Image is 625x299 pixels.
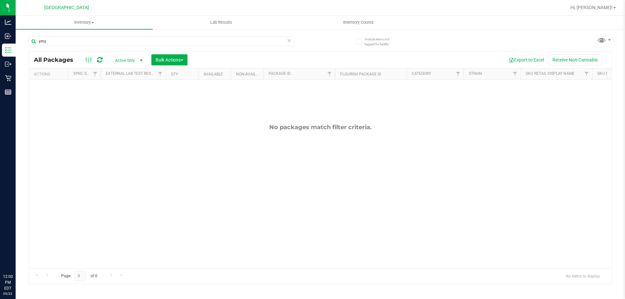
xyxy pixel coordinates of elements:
[581,68,592,79] a: Filter
[505,54,548,65] button: Export to Excel
[7,247,26,266] iframe: Resource center
[365,37,397,47] span: Include items not tagged for facility
[16,20,153,25] span: Inventory
[287,36,291,45] span: Clear
[156,57,183,62] span: Bulk Actions
[3,274,13,291] p: 12:00 PM EDT
[151,54,187,65] button: Bulk Actions
[334,20,382,25] span: Inventory Counts
[5,33,11,39] inline-svg: Inbound
[106,71,157,76] a: External Lab Test Result
[3,291,13,296] p: 09/22
[29,124,612,131] div: No packages match filter criteria.
[597,71,617,76] a: SKU Name
[56,271,103,281] span: Page of 0
[203,72,223,76] a: Available
[5,89,11,95] inline-svg: Reports
[561,271,605,281] span: No items to display
[155,68,166,79] a: Filter
[548,54,602,65] button: Receive Non-Cannabis
[340,72,381,76] a: Flourish Package ID
[510,68,521,79] a: Filter
[44,5,89,10] span: [GEOGRAPHIC_DATA]
[153,16,290,29] a: Lab Results
[29,36,295,46] input: Search Package ID, Item Name, SKU, Lot or Part Number...
[269,71,291,76] a: Package ID
[5,19,11,25] inline-svg: Analytics
[5,61,11,67] inline-svg: Outbound
[324,68,335,79] a: Filter
[526,71,575,76] a: Sku Retail Display Name
[90,68,101,79] a: Filter
[171,72,178,76] a: Qty
[469,71,482,76] a: Strain
[5,47,11,53] inline-svg: Inventory
[453,68,464,79] a: Filter
[290,16,427,29] a: Inventory Counts
[412,71,431,76] a: Category
[73,71,98,76] a: Sync Status
[570,5,613,10] span: Hi, [PERSON_NAME]!
[16,16,153,29] a: Inventory
[5,75,11,81] inline-svg: Retail
[201,20,241,25] span: Lab Results
[236,72,265,76] a: Non-Available
[34,72,65,76] div: Actions
[34,56,80,63] span: All Packages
